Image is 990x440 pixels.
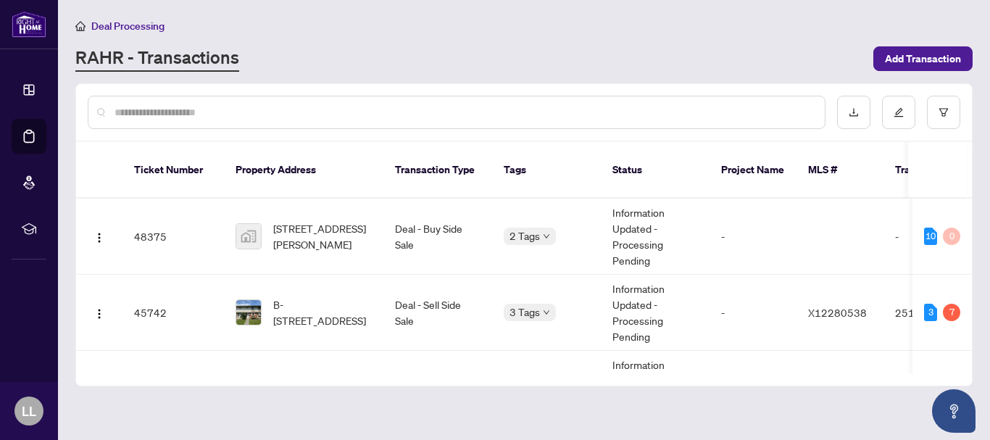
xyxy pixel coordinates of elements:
[383,275,492,351] td: Deal - Sell Side Sale
[88,225,111,248] button: Logo
[932,389,976,433] button: Open asap
[710,199,796,275] td: -
[75,21,86,31] span: home
[543,309,550,316] span: down
[924,304,937,321] div: 3
[710,275,796,351] td: -
[12,11,46,38] img: logo
[224,142,383,199] th: Property Address
[943,228,960,245] div: 0
[849,107,859,117] span: download
[601,275,710,351] td: Information Updated - Processing Pending
[601,351,710,427] td: Information Updated - Processing Pending
[883,142,985,199] th: Trade Number
[808,306,867,319] span: X12280538
[122,351,224,427] td: 45599
[383,142,492,199] th: Transaction Type
[710,351,796,427] td: -
[383,351,492,427] td: Listing
[91,20,165,33] span: Deal Processing
[883,199,985,275] td: -
[236,224,261,249] img: thumbnail-img
[796,142,883,199] th: MLS #
[509,304,540,320] span: 3 Tags
[543,233,550,240] span: down
[883,351,985,427] td: -
[509,228,540,244] span: 2 Tags
[924,228,937,245] div: 10
[601,142,710,199] th: Status
[88,301,111,324] button: Logo
[273,296,372,328] span: B-[STREET_ADDRESS]
[93,308,105,320] img: Logo
[122,275,224,351] td: 45742
[122,142,224,199] th: Ticket Number
[710,142,796,199] th: Project Name
[894,107,904,117] span: edit
[383,199,492,275] td: Deal - Buy Side Sale
[873,46,973,71] button: Add Transaction
[943,304,960,321] div: 7
[939,107,949,117] span: filter
[236,300,261,325] img: thumbnail-img
[927,96,960,129] button: filter
[882,96,915,129] button: edit
[837,96,870,129] button: download
[273,220,372,252] span: [STREET_ADDRESS][PERSON_NAME]
[883,275,985,351] td: 2511375 - NS
[492,142,601,199] th: Tags
[75,46,239,72] a: RAHR - Transactions
[93,232,105,244] img: Logo
[22,401,36,421] span: LL
[601,199,710,275] td: Information Updated - Processing Pending
[885,47,961,70] span: Add Transaction
[122,199,224,275] td: 48375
